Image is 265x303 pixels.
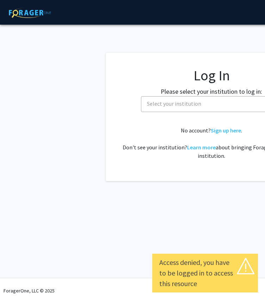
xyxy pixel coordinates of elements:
[161,87,262,96] label: Please select your institution to log in:
[211,127,241,134] a: Sign up here
[187,144,216,151] a: Learn more about bringing ForagerOne to your institution
[4,278,55,303] div: ForagerOne, LLC © 2025
[159,257,251,289] div: Access denied, you have to be logged in to access this resource
[5,7,55,18] img: ForagerOne Logo
[147,100,201,107] span: Select your institution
